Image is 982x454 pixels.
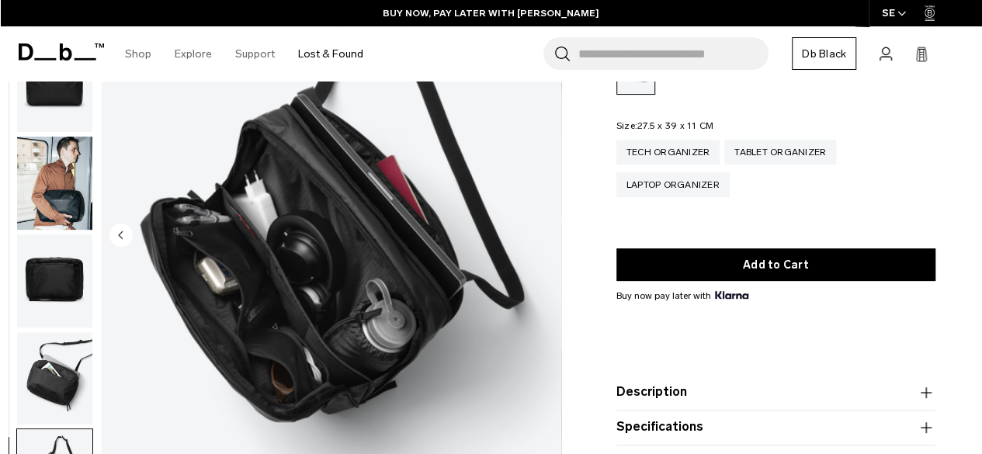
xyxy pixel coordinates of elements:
a: BUY NOW, PAY LATER WITH [PERSON_NAME] [383,6,599,20]
span: 27.5 x 39 x 11 CM [637,120,713,131]
button: Ramverk Laptop Organizer 16" Black Out [16,136,93,230]
a: Tablet Organizer [724,140,836,165]
button: Description [616,383,935,402]
img: Ramverk Laptop Organizer 16" Black Out [17,234,92,328]
a: Explore [175,26,212,81]
nav: Main Navigation [113,26,375,81]
button: Add to Cart [616,248,935,281]
span: Buy now pay later with [616,289,748,303]
img: Ramverk Laptop Organizer 16" Black Out [17,137,92,230]
img: Ramverk Laptop Organizer 16" Black Out [17,39,92,132]
a: Laptop Organizer [616,172,730,197]
img: {"height" => 20, "alt" => "Klarna"} [715,291,748,299]
button: Previous slide [109,223,133,249]
legend: Size: [616,121,714,130]
img: Ramverk Laptop Organizer 16" Black Out [17,332,92,425]
a: Lost & Found [298,26,363,81]
button: Specifications [616,418,935,437]
button: Ramverk Laptop Organizer 16" Black Out [16,331,93,426]
button: Ramverk Laptop Organizer 16" Black Out [16,38,93,133]
a: Db Black [792,37,856,70]
a: Shop [125,26,151,81]
button: Ramverk Laptop Organizer 16" Black Out [16,234,93,328]
a: Tech Organizer [616,140,720,165]
a: Support [235,26,275,81]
